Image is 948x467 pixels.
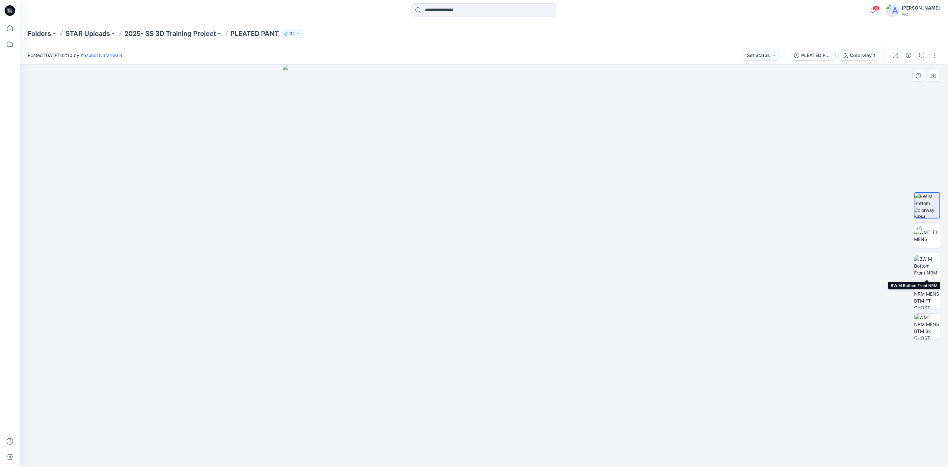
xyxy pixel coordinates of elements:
img: BW M Bottom Front NRM [914,255,940,276]
p: PLEATED PANT [230,29,279,38]
a: 2025- SS 3D Training Project [124,29,216,38]
a: STAR Uploads [66,29,110,38]
img: WMT TT MENS [914,229,940,243]
button: Details [903,50,914,61]
p: 34 [290,30,295,37]
div: PIC [902,12,940,17]
div: PLEATED PANT [801,52,831,59]
img: WMT NRM MENS BTM FT GHOST [914,283,940,309]
img: BW M Bottom Colorway NRM [914,193,939,218]
img: WMT NRM MENS BTM BK GHOST [914,314,940,339]
button: PLEATED PANT [790,50,836,61]
span: Posted [DATE] 02:10 by [28,52,122,59]
a: Folders [28,29,51,38]
img: avatar [886,4,899,17]
a: Kasundi Naranwala [81,52,122,58]
button: 34 [281,29,303,38]
button: Colorway 1 [838,50,879,61]
span: 59 [872,6,880,11]
div: [PERSON_NAME] [902,4,940,12]
img: eyJhbGciOiJIUzI1NiIsImtpZCI6IjAiLCJzbHQiOiJzZXMiLCJ0eXAiOiJKV1QifQ.eyJkYXRhIjp7InR5cGUiOiJzdG9yYW... [283,65,685,467]
div: Colorway 1 [850,52,875,59]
